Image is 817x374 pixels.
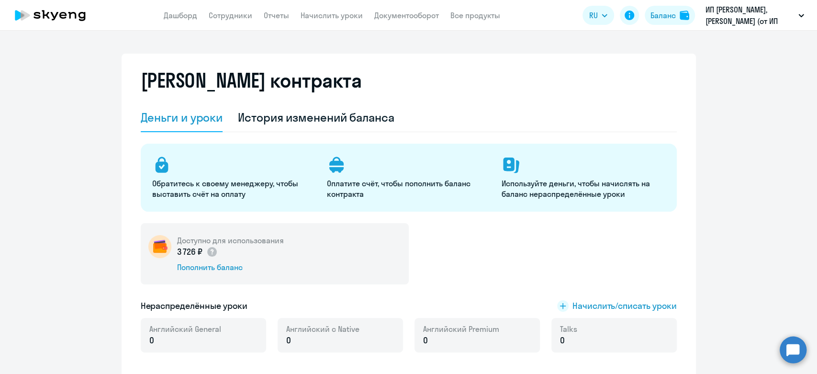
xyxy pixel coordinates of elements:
[141,69,362,92] h2: [PERSON_NAME] контракта
[560,334,565,347] span: 0
[141,300,247,312] h5: Нераспределённые уроки
[502,178,665,199] p: Используйте деньги, чтобы начислять на баланс нераспределённые уроки
[238,110,394,125] div: История изменений баланса
[177,262,284,272] div: Пополнить баланс
[423,334,428,347] span: 0
[177,246,218,258] p: 3 726 ₽
[645,6,695,25] button: Балансbalance
[301,11,363,20] a: Начислить уроки
[560,324,577,334] span: Talks
[374,11,439,20] a: Документооборот
[680,11,689,20] img: balance
[164,11,197,20] a: Дашборд
[149,324,221,334] span: Английский General
[582,6,614,25] button: RU
[327,178,490,199] p: Оплатите счёт, чтобы пополнить баланс контракта
[141,110,223,125] div: Деньги и уроки
[650,10,676,21] div: Баланс
[589,10,598,21] span: RU
[152,178,315,199] p: Обратитесь к своему менеджеру, чтобы выставить счёт на оплату
[286,324,359,334] span: Английский с Native
[450,11,500,20] a: Все продукты
[209,11,252,20] a: Сотрудники
[149,334,154,347] span: 0
[572,300,677,312] span: Начислить/списать уроки
[701,4,809,27] button: ИП [PERSON_NAME], [PERSON_NAME] (от ИП Черных)
[705,4,795,27] p: ИП [PERSON_NAME], [PERSON_NAME] (от ИП Черных)
[286,334,291,347] span: 0
[264,11,289,20] a: Отчеты
[177,235,284,246] h5: Доступно для использования
[148,235,171,258] img: wallet-circle.png
[423,324,499,334] span: Английский Premium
